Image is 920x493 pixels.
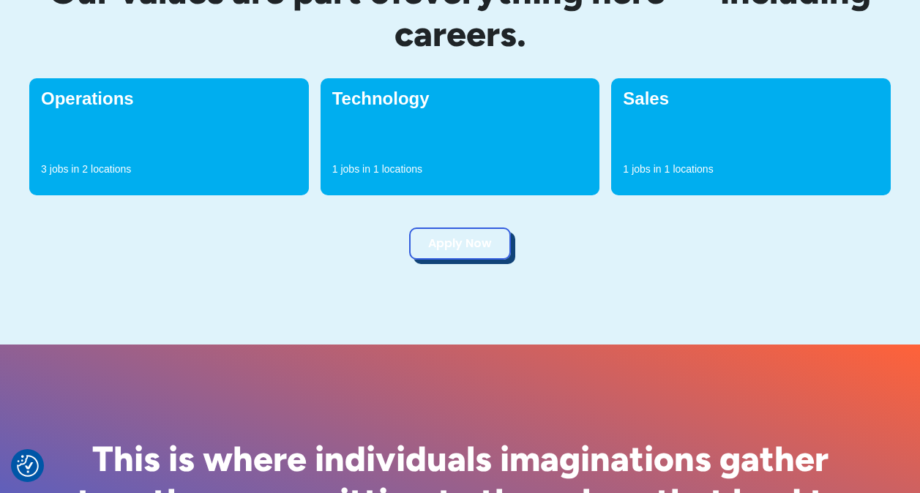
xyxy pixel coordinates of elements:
p: locations [382,162,422,176]
a: Apply Now [409,227,511,260]
h4: Sales [623,90,879,108]
p: 2 [82,162,88,176]
h4: Technology [332,90,588,108]
button: Consent Preferences [17,455,39,477]
p: 1 [332,162,338,176]
p: 3 [41,162,47,176]
p: 1 [623,162,629,176]
img: Revisit consent button [17,455,39,477]
h4: Operations [41,90,297,108]
p: locations [673,162,713,176]
p: jobs in [340,162,370,176]
p: 1 [665,162,670,176]
p: jobs in [632,162,661,176]
p: 1 [373,162,379,176]
p: jobs in [50,162,79,176]
p: locations [91,162,131,176]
